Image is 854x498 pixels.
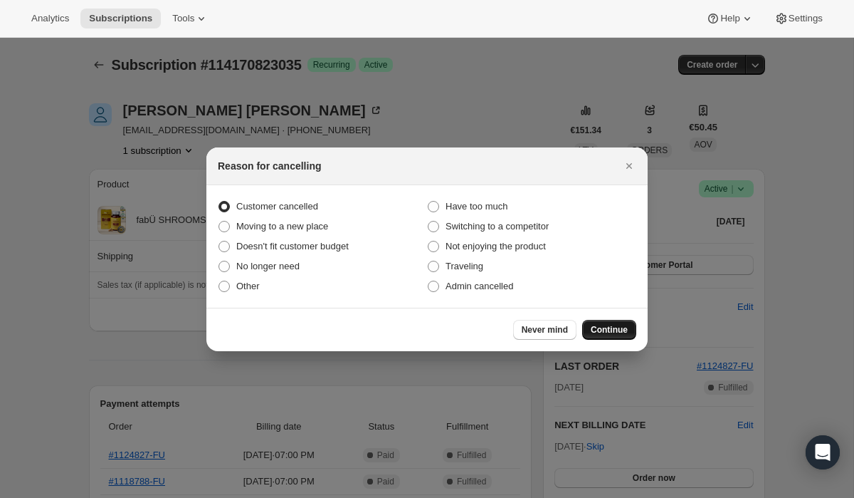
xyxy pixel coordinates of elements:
[766,9,831,28] button: Settings
[446,201,507,212] span: Have too much
[236,201,318,212] span: Customer cancelled
[89,13,152,24] span: Subscriptions
[582,320,636,340] button: Continue
[164,9,217,28] button: Tools
[806,435,840,470] div: Open Intercom Messenger
[446,281,513,291] span: Admin cancelled
[236,281,260,291] span: Other
[522,324,568,336] span: Never mind
[446,241,546,251] span: Not enjoying the product
[446,221,549,232] span: Switching to a competitor
[236,261,300,271] span: No longer need
[31,13,69,24] span: Analytics
[697,9,762,28] button: Help
[619,156,639,176] button: Close
[80,9,161,28] button: Subscriptions
[172,13,194,24] span: Tools
[236,241,349,251] span: Doesn't fit customer budget
[513,320,576,340] button: Never mind
[591,324,628,336] span: Continue
[23,9,78,28] button: Analytics
[218,159,321,173] h2: Reason for cancelling
[720,13,739,24] span: Help
[446,261,483,271] span: Traveling
[236,221,328,232] span: Moving to a new place
[789,13,823,24] span: Settings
